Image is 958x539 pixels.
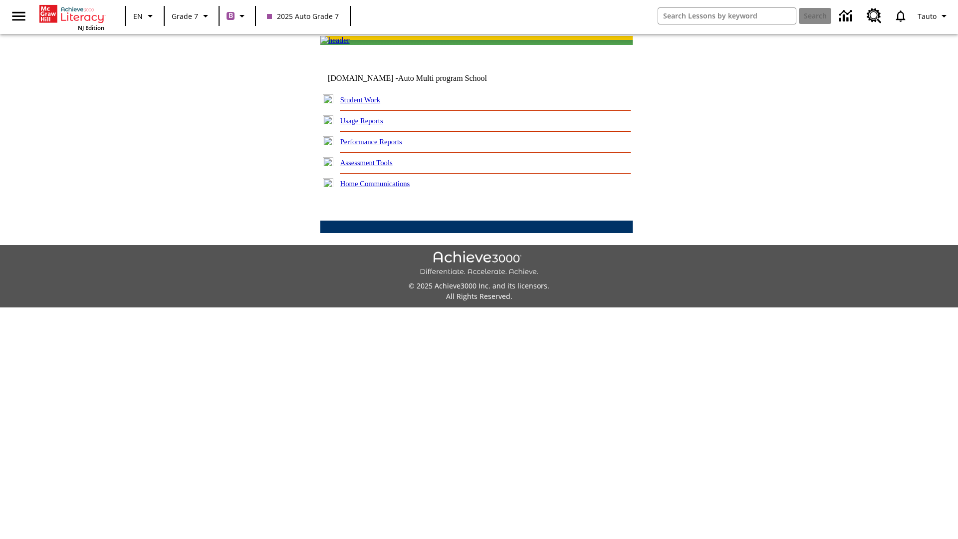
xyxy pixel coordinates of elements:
img: header [320,36,350,45]
a: Student Work [340,96,380,104]
a: Data Center [833,2,861,30]
button: Boost Class color is purple. Change class color [223,7,252,25]
a: Assessment Tools [340,159,393,167]
td: [DOMAIN_NAME] - [328,74,511,83]
span: Tauto [918,11,937,21]
a: Usage Reports [340,117,383,125]
nobr: Auto Multi program School [398,74,487,82]
span: 2025 Auto Grade 7 [267,11,339,21]
button: Profile/Settings [914,7,954,25]
a: Performance Reports [340,138,402,146]
a: Resource Center, Will open in new tab [861,2,888,29]
span: Grade 7 [172,11,198,21]
span: EN [133,11,143,21]
button: Open side menu [4,1,33,31]
a: Notifications [888,3,914,29]
img: plus.gif [323,178,333,187]
img: Achieve3000 Differentiate Accelerate Achieve [420,251,538,276]
img: plus.gif [323,94,333,103]
img: plus.gif [323,136,333,145]
input: search field [658,8,796,24]
a: Home Communications [340,180,410,188]
button: Language: EN, Select a language [129,7,161,25]
button: Grade: Grade 7, Select a grade [168,7,216,25]
span: NJ Edition [78,24,104,31]
img: plus.gif [323,115,333,124]
div: Home [39,3,104,31]
span: B [229,9,233,22]
img: plus.gif [323,157,333,166]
